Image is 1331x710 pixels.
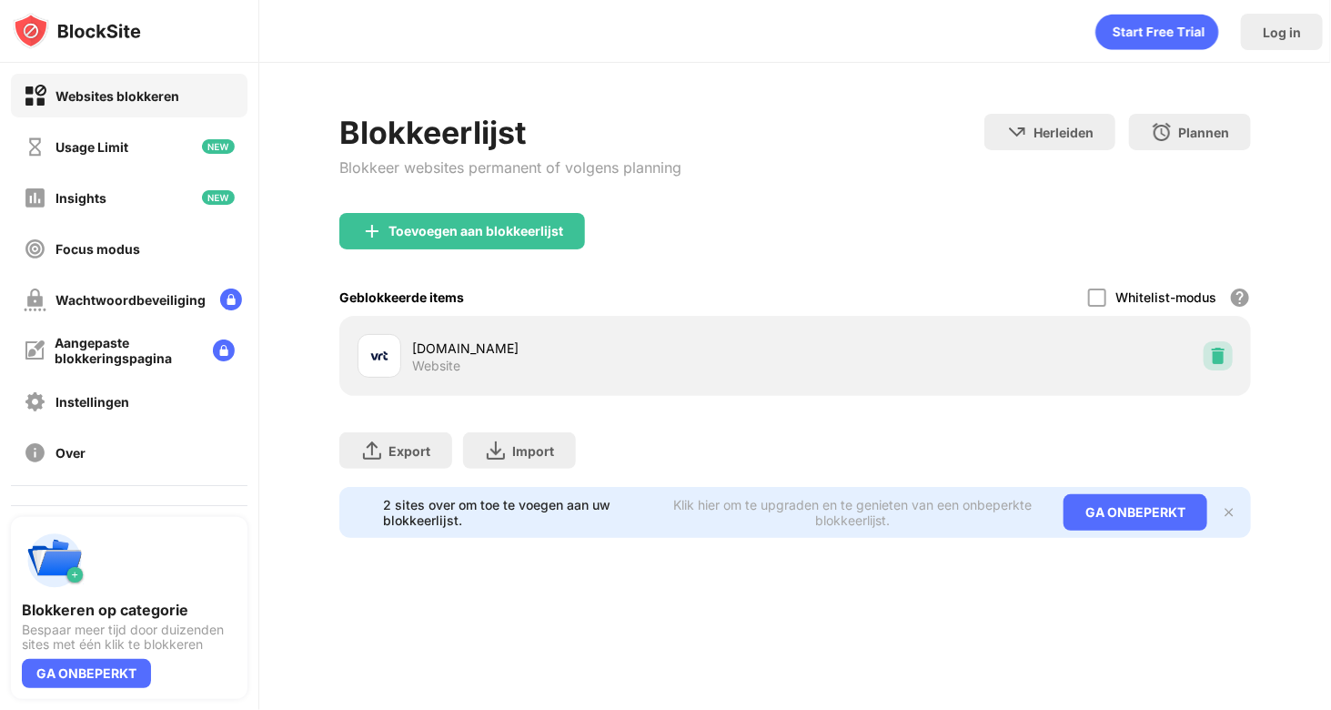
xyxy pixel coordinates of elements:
img: settings-off.svg [24,390,46,413]
div: Wachtwoordbeveiliging [55,292,206,308]
div: Herleiden [1034,125,1094,140]
div: Aangepaste blokkeringspagina [55,335,198,366]
img: new-icon.svg [202,139,235,154]
div: Usage Limit [55,139,128,155]
img: about-off.svg [24,441,46,464]
div: Instellingen [55,394,129,410]
img: customize-block-page-off.svg [24,340,45,361]
div: Insights [55,190,106,206]
div: 2 sites over om toe te voegen aan uw blokkeerlijst. [383,497,652,528]
img: insights-off.svg [24,187,46,209]
img: lock-menu.svg [220,289,242,310]
div: Geblokkeerde items [339,289,464,305]
div: Plannen [1178,125,1229,140]
div: GA ONBEPERKT [22,659,151,688]
img: logo-blocksite.svg [13,13,141,49]
div: animation [1095,14,1219,50]
div: Toevoegen aan blokkeerlijst [388,224,563,238]
img: new-icon.svg [202,190,235,205]
div: Over [55,445,86,461]
div: Whitelist-modus [1115,289,1216,305]
img: block-on.svg [24,85,46,107]
div: Klik hier om te upgraden en te genieten van een onbeperkte blokkeerlijst. [663,497,1043,528]
div: Import [512,443,554,459]
div: Blokkeren op categorie [22,601,237,619]
div: Focus modus [55,241,140,257]
div: Bespaar meer tijd door duizenden sites met één klik te blokkeren [22,623,237,652]
img: time-usage-off.svg [24,136,46,158]
div: Log in [1263,25,1301,40]
img: push-categories.svg [22,528,87,593]
img: favicons [368,345,390,367]
div: Blokkeer websites permanent of volgens planning [339,158,681,177]
img: password-protection-off.svg [24,289,46,311]
img: focus-off.svg [24,238,46,260]
div: Website [412,358,460,374]
img: lock-menu.svg [213,340,235,361]
div: Websites blokkeren [55,88,179,104]
img: x-button.svg [1222,505,1236,520]
div: GA ONBEPERKT [1064,494,1207,531]
div: Export [388,443,430,459]
div: Blokkeerlijst [339,114,681,151]
div: [DOMAIN_NAME] [412,339,795,358]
